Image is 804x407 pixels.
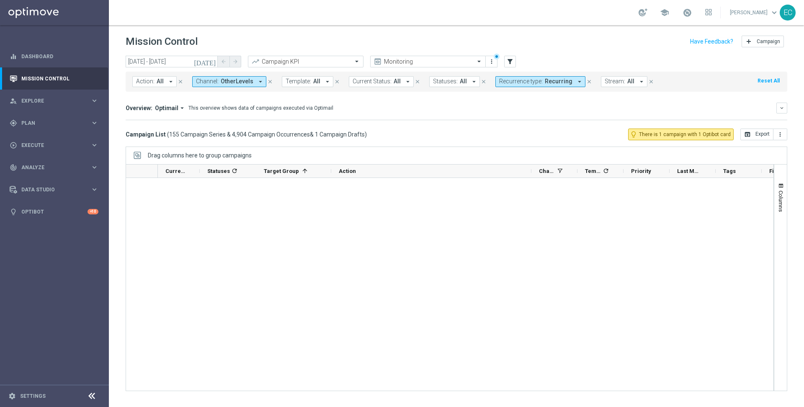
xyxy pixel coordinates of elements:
[21,201,88,223] a: Optibot
[126,36,198,48] h1: Mission Control
[248,56,363,67] ng-select: Campaign KPI
[315,131,365,138] span: 1 Campaign Drafts
[9,120,99,126] div: gps_fixed Plan keyboard_arrow_right
[433,78,458,85] span: Statuses:
[506,58,514,65] i: filter_alt
[165,168,186,174] span: Current Status
[488,58,495,65] i: more_vert
[729,6,780,19] a: [PERSON_NAME]keyboard_arrow_down
[639,131,731,138] span: There is 1 campaign with 1 Optibot card
[193,56,218,68] button: [DATE]
[232,59,238,64] i: arrow_forward
[769,168,794,174] span: First in Range
[194,58,216,65] i: [DATE]
[481,79,487,85] i: close
[495,76,585,87] button: Recurrence type: Recurring arrow_drop_down
[192,76,266,87] button: Channel: OtherLevels arrow_drop_down
[605,78,625,85] span: Stream:
[677,168,701,174] span: Last Modified By
[10,53,17,60] i: equalizer
[90,185,98,193] i: keyboard_arrow_right
[21,143,90,148] span: Execute
[740,129,773,140] button: open_in_browser Export
[349,76,414,87] button: Current Status: All arrow_drop_down
[601,76,647,87] button: Stream: All arrow_drop_down
[282,76,333,87] button: Template: All arrow_drop_down
[627,78,634,85] span: All
[415,79,420,85] i: close
[286,78,311,85] span: Template:
[132,76,177,87] button: Action: All arrow_drop_down
[9,98,99,104] button: person_search Explore keyboard_arrow_right
[313,78,320,85] span: All
[339,168,356,174] span: Action
[155,104,178,112] span: Optimail
[196,78,219,85] span: Channel:
[779,105,785,111] i: keyboard_arrow_down
[504,56,516,67] button: filter_alt
[470,78,478,85] i: arrow_drop_down
[10,119,17,127] i: gps_fixed
[21,165,90,170] span: Analyze
[460,78,467,85] span: All
[480,77,487,86] button: close
[90,141,98,149] i: keyboard_arrow_right
[539,168,554,174] span: Channel
[157,78,164,85] span: All
[778,191,784,212] span: Columns
[324,78,331,85] i: arrow_drop_down
[167,78,175,85] i: arrow_drop_down
[631,168,651,174] span: Priority
[10,97,90,105] div: Explore
[21,121,90,126] span: Plan
[10,208,17,216] i: lightbulb
[777,131,783,138] i: more_vert
[231,167,238,174] i: refresh
[545,78,572,85] span: Recurring
[648,79,654,85] i: close
[9,53,99,60] button: equalizer Dashboard
[10,201,98,223] div: Optibot
[207,168,230,174] span: Statuses
[90,119,98,127] i: keyboard_arrow_right
[404,78,412,85] i: arrow_drop_down
[21,45,98,67] a: Dashboard
[10,142,90,149] div: Execute
[8,392,16,400] i: settings
[723,168,736,174] span: Tags
[10,67,98,90] div: Mission Control
[178,79,183,85] i: close
[126,56,218,67] input: Select date range
[264,168,299,174] span: Target Group
[9,75,99,82] button: Mission Control
[585,168,601,174] span: Templates
[21,67,98,90] a: Mission Control
[9,164,99,171] button: track_changes Analyze keyboard_arrow_right
[603,167,609,174] i: refresh
[365,131,367,138] span: )
[10,45,98,67] div: Dashboard
[9,142,99,149] div: play_circle_outline Execute keyboard_arrow_right
[334,79,340,85] i: close
[576,78,583,85] i: arrow_drop_down
[21,98,90,103] span: Explore
[742,36,784,47] button: add Campaign
[10,164,17,171] i: track_changes
[660,8,669,17] span: school
[178,104,186,112] i: arrow_drop_down
[20,394,46,399] a: Settings
[630,131,637,138] i: lightbulb_outline
[221,78,253,85] span: OtherLevels
[267,79,273,85] i: close
[374,57,382,66] i: preview
[10,119,90,127] div: Plan
[628,129,734,140] button: lightbulb_outline There is 1 campaign with 1 Optibot card
[745,38,752,45] i: add
[780,5,796,21] div: EC
[148,152,252,159] span: Drag columns here to group campaigns
[499,78,543,85] span: Recurrence type:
